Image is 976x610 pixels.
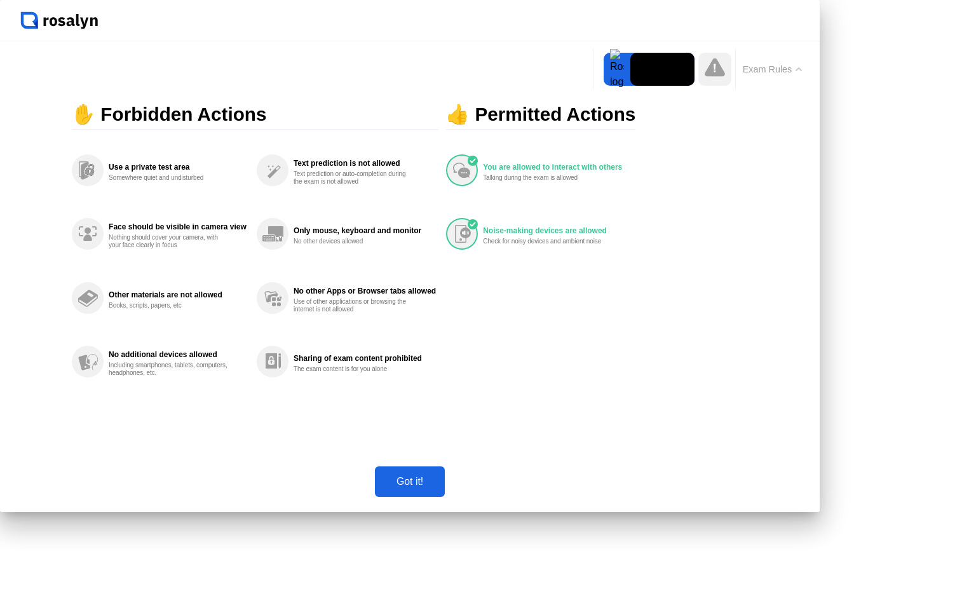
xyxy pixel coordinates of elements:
div: No other devices allowed [294,238,414,245]
div: Noise-making devices are allowed [483,226,633,235]
div: Including smartphones, tablets, computers, headphones, etc. [109,362,229,377]
div: ✋ Forbidden Actions [72,99,438,131]
div: Use of other applications or browsing the internet is not allowed [294,298,414,313]
div: Got it! [379,476,441,487]
div: 👍 Permitted Actions [446,99,635,131]
div: Somewhere quiet and undisturbed [109,174,229,182]
div: The exam content is for you alone [294,365,414,373]
div: No other Apps or Browser tabs allowed [294,287,436,295]
div: Nothing should cover your camera, with your face clearly in focus [109,234,229,249]
div: You are allowed to interact with others [483,163,633,172]
div: Text prediction or auto-completion during the exam is not allowed [294,170,414,186]
div: Talking during the exam is allowed [483,174,603,182]
button: Exam Rules [739,64,806,75]
div: No additional devices allowed [109,350,247,359]
div: Face should be visible in camera view [109,222,247,231]
div: Only mouse, keyboard and monitor [294,226,436,235]
div: Books, scripts, papers, etc [109,302,229,309]
div: Sharing of exam content prohibited [294,354,436,363]
div: Other materials are not allowed [109,290,247,299]
div: Use a private test area [109,163,247,172]
button: Got it! [375,466,445,497]
div: Text prediction is not allowed [294,159,436,168]
div: Check for noisy devices and ambient noise [483,238,603,245]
